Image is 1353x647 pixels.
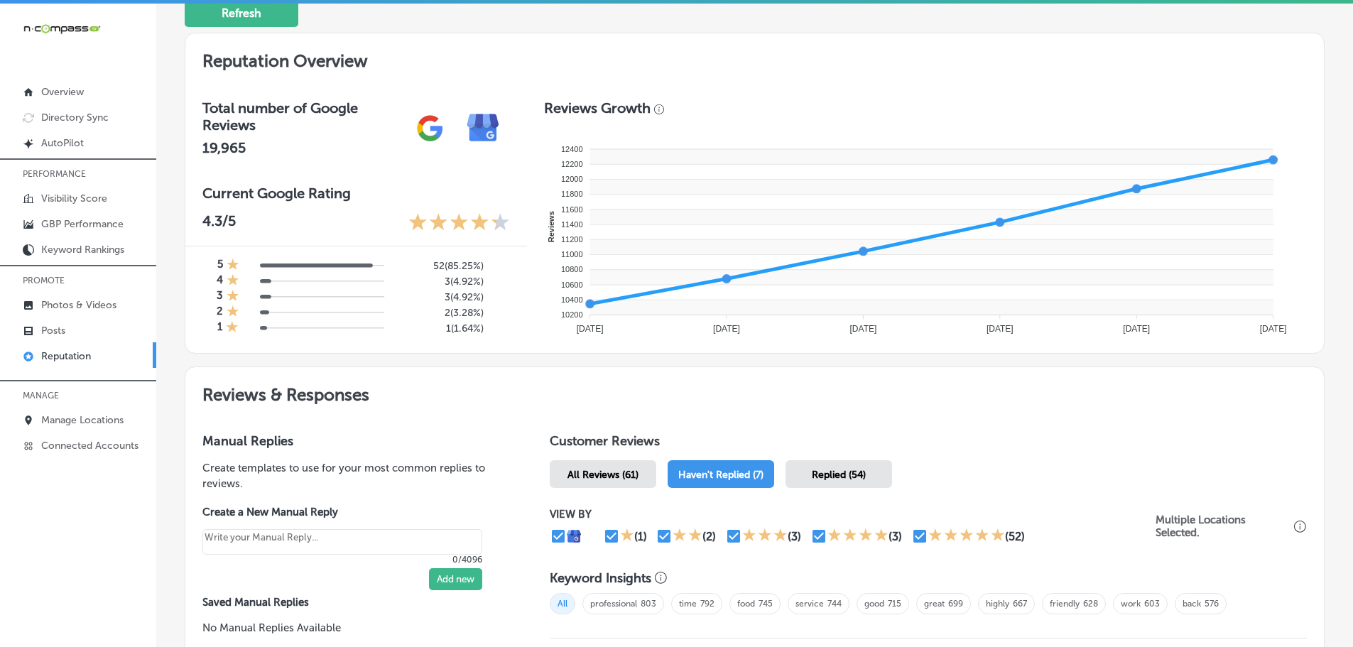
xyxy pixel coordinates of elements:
tspan: 12400 [561,145,583,153]
a: 667 [1013,599,1027,609]
a: 744 [827,599,842,609]
text: Reviews [547,211,555,242]
tspan: 10600 [561,281,583,289]
p: Visibility Score [41,192,107,205]
a: 803 [641,599,656,609]
div: 4 Stars [827,528,889,545]
tspan: 11200 [561,235,583,244]
a: food [737,599,755,609]
h3: Reviews Growth [544,99,651,116]
div: (3) [889,530,902,543]
div: 1 Star [227,305,239,320]
h4: 1 [217,320,222,336]
tspan: 11000 [561,250,583,259]
h3: Current Google Rating [202,185,510,202]
h4: 5 [217,258,223,273]
tspan: 10200 [561,310,583,319]
h2: Reviews & Responses [185,367,1324,416]
tspan: [DATE] [849,324,876,334]
p: AutoPilot [41,137,84,149]
h2: Reputation Overview [185,33,1324,82]
tspan: [DATE] [713,324,740,334]
tspan: 12000 [561,175,583,183]
tspan: 10400 [561,295,583,304]
h5: 52 ( 85.25% ) [396,260,484,272]
span: All Reviews (61) [567,469,639,481]
div: 5 Stars [928,528,1005,545]
tspan: [DATE] [577,324,604,334]
p: Connected Accounts [41,440,138,452]
p: GBP Performance [41,218,124,230]
button: Add new [429,568,482,590]
p: Directory Sync [41,112,109,124]
tspan: 11400 [561,220,583,229]
h4: 4 [217,273,223,289]
h5: 2 ( 3.28% ) [396,307,484,319]
p: Reputation [41,350,91,362]
label: Create a New Manual Reply [202,506,482,518]
tspan: 10800 [561,265,583,273]
label: Saved Manual Replies [202,596,504,609]
a: 792 [700,599,714,609]
h3: Total number of Google Reviews [202,99,403,134]
img: 660ab0bf-5cc7-4cb8-ba1c-48b5ae0f18e60NCTV_CLogo_TV_Black_-500x88.png [23,22,101,36]
tspan: 11800 [561,190,583,198]
p: Manage Locations [41,414,124,426]
tspan: 11600 [561,205,583,214]
h5: 3 ( 4.92% ) [396,291,484,303]
a: great [924,599,945,609]
img: e7ababfa220611ac49bdb491a11684a6.png [457,102,510,155]
div: 1 Star [227,258,239,273]
tspan: [DATE] [1260,324,1287,334]
h4: 2 [217,305,223,320]
a: service [795,599,824,609]
h5: 3 ( 4.92% ) [396,276,484,288]
p: No Manual Replies Available [202,620,504,636]
p: Keyword Rankings [41,244,124,256]
div: 3 Stars [742,528,788,545]
a: time [679,599,697,609]
div: 1 Star [226,320,239,336]
div: (1) [634,530,647,543]
a: 715 [888,599,901,609]
textarea: Create your Quick Reply [202,529,482,555]
a: back [1183,599,1201,609]
div: (2) [702,530,716,543]
span: All [550,593,575,614]
tspan: 12200 [561,160,583,168]
tspan: [DATE] [1123,324,1150,334]
a: professional [590,599,637,609]
a: highly [986,599,1009,609]
a: 745 [759,599,773,609]
div: (52) [1005,530,1025,543]
h3: Manual Replies [202,433,504,449]
span: Haven't Replied (7) [678,469,764,481]
h4: 3 [217,289,223,305]
tspan: [DATE] [987,324,1014,334]
h1: Customer Reviews [550,433,1307,455]
p: VIEW BY [550,508,1156,521]
span: Replied (54) [812,469,866,481]
p: Photos & Videos [41,299,116,311]
div: 1 Star [227,289,239,305]
p: Create templates to use for your most common replies to reviews. [202,460,504,491]
div: 1 Star [620,528,634,545]
p: Posts [41,325,65,337]
h2: 19,965 [202,139,403,156]
div: 1 Star [227,273,239,289]
div: (3) [788,530,801,543]
p: Multiple Locations Selected. [1156,513,1290,539]
img: gPZS+5FD6qPJAAAAABJRU5ErkJggg== [403,102,457,155]
a: good [864,599,884,609]
a: friendly [1050,599,1080,609]
a: work [1121,599,1141,609]
a: 603 [1144,599,1160,609]
p: Overview [41,86,84,98]
a: 699 [948,599,963,609]
a: 576 [1205,599,1219,609]
div: 4.3 Stars [408,212,510,234]
h3: Keyword Insights [550,570,651,586]
h5: 1 ( 1.64% ) [396,322,484,335]
p: 4.3 /5 [202,212,236,234]
a: 628 [1083,599,1098,609]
